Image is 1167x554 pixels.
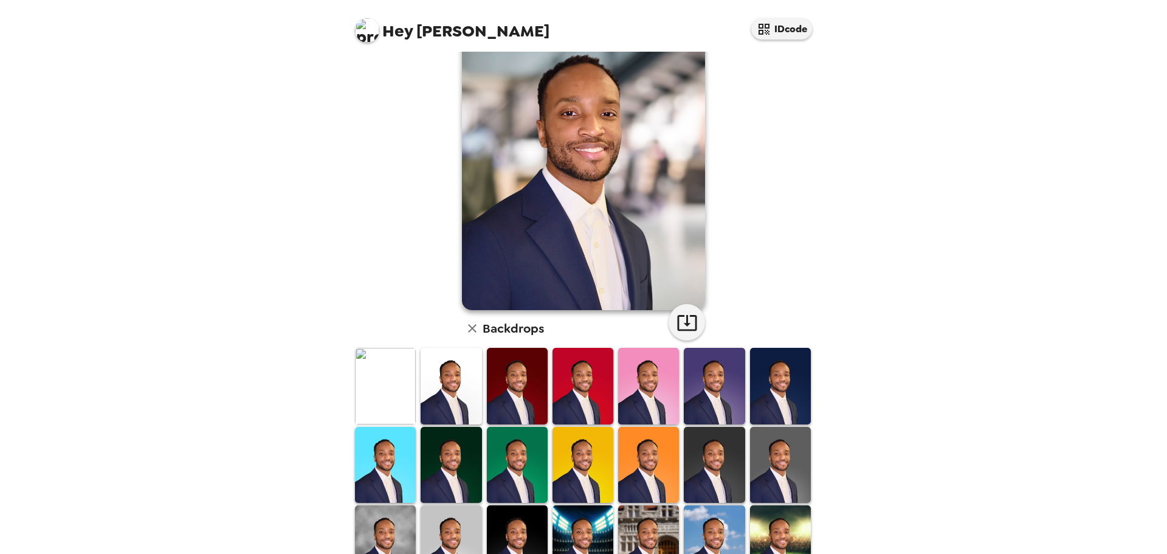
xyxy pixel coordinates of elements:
span: [PERSON_NAME] [355,12,549,40]
button: IDcode [751,18,812,40]
img: user [462,6,705,310]
img: Original [355,348,416,424]
span: Hey [382,20,413,42]
h6: Backdrops [483,319,544,338]
img: profile pic [355,18,379,43]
